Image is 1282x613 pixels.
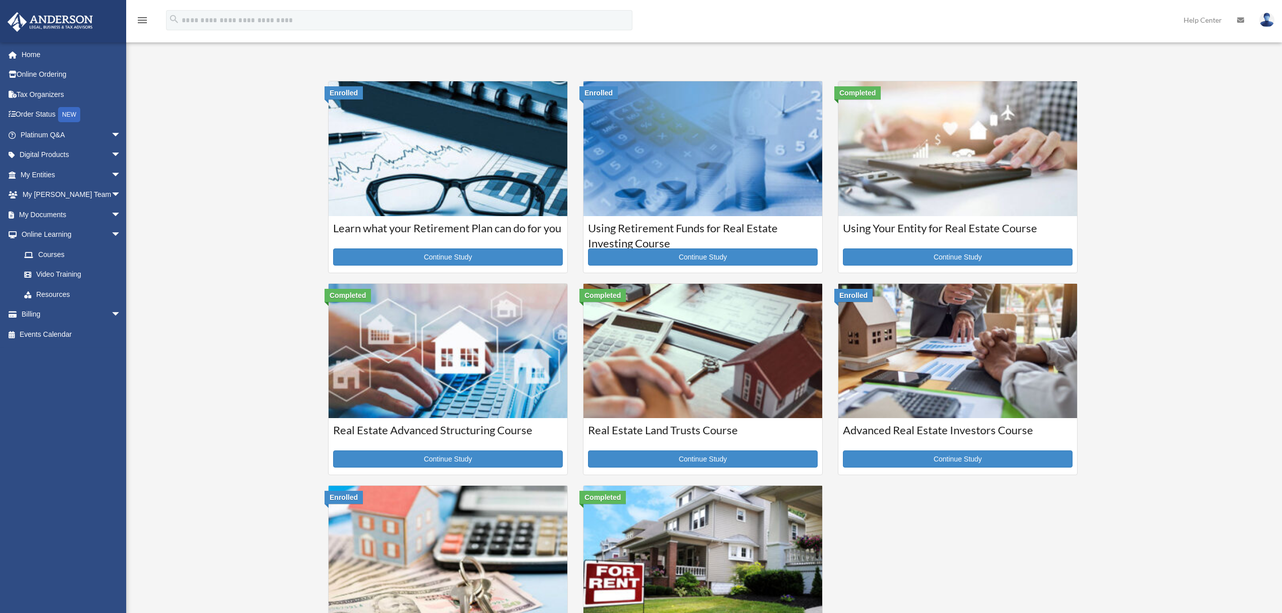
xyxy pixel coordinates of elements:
a: Continue Study [588,248,818,266]
i: menu [136,14,148,26]
span: arrow_drop_down [111,225,131,245]
a: Online Learningarrow_drop_down [7,225,136,245]
a: Continue Study [333,248,563,266]
a: My [PERSON_NAME] Teamarrow_drop_down [7,185,136,205]
span: arrow_drop_down [111,185,131,206]
h3: Real Estate Land Trusts Course [588,423,818,448]
a: menu [136,18,148,26]
span: arrow_drop_down [111,145,131,166]
div: Enrolled [325,86,363,99]
h3: Real Estate Advanced Structuring Course [333,423,563,448]
span: arrow_drop_down [111,165,131,185]
div: NEW [58,107,80,122]
h3: Using Retirement Funds for Real Estate Investing Course [588,221,818,246]
a: Billingarrow_drop_down [7,304,136,325]
a: Order StatusNEW [7,105,136,125]
a: Continue Study [588,450,818,468]
a: Platinum Q&Aarrow_drop_down [7,125,136,145]
a: Continue Study [843,248,1073,266]
i: search [169,14,180,25]
div: Enrolled [579,86,618,99]
a: Continue Study [333,450,563,468]
span: arrow_drop_down [111,205,131,225]
a: My Documentsarrow_drop_down [7,205,136,225]
div: Completed [579,491,626,504]
a: Continue Study [843,450,1073,468]
span: arrow_drop_down [111,304,131,325]
h3: Using Your Entity for Real Estate Course [843,221,1073,246]
div: Completed [579,289,626,302]
a: Resources [14,284,136,304]
div: Completed [834,86,881,99]
a: Courses [14,244,131,265]
h3: Learn what your Retirement Plan can do for you [333,221,563,246]
a: Digital Productsarrow_drop_down [7,145,136,165]
img: Anderson Advisors Platinum Portal [5,12,96,32]
a: Home [7,44,136,65]
h3: Advanced Real Estate Investors Course [843,423,1073,448]
a: Tax Organizers [7,84,136,105]
a: My Entitiesarrow_drop_down [7,165,136,185]
div: Enrolled [834,289,873,302]
a: Video Training [14,265,136,285]
div: Enrolled [325,491,363,504]
a: Online Ordering [7,65,136,85]
span: arrow_drop_down [111,125,131,145]
img: User Pic [1259,13,1274,27]
div: Completed [325,289,371,302]
a: Events Calendar [7,324,136,344]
